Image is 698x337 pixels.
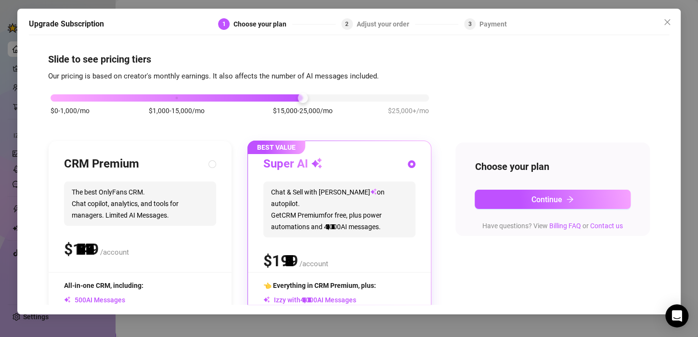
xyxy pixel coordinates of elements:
[590,222,623,230] a: Contact us
[345,21,349,27] span: 2
[482,222,623,230] span: Have questions? View or
[263,252,298,270] span: $
[549,222,581,230] a: Billing FAQ
[29,18,104,30] h5: Upgrade Subscription
[665,304,688,327] div: Open Intercom Messenger
[233,18,292,30] div: Choose your plan
[222,21,226,27] span: 1
[48,52,650,66] h4: Slide to see pricing tiers
[659,18,675,26] span: Close
[479,18,507,30] div: Payment
[263,181,415,237] span: Chat & Sell with [PERSON_NAME] on autopilot. Get CRM Premium for free, plus power automations and...
[263,156,323,172] h3: Super AI
[263,282,376,289] span: 👈 Everything in CRM Premium, plus:
[299,259,328,268] span: /account
[659,14,675,30] button: Close
[468,21,472,27] span: 3
[388,105,429,116] span: $25,000+/mo
[273,105,333,116] span: $15,000-25,000/mo
[100,248,129,257] span: /account
[64,282,143,289] span: All-in-one CRM, including:
[247,141,305,154] span: BEST VALUE
[64,296,125,304] span: AI Messages
[357,18,415,30] div: Adjust your order
[531,195,562,204] span: Continue
[149,105,205,116] span: $1,000-15,000/mo
[663,18,671,26] span: close
[475,160,631,173] h4: Choose your plan
[566,195,574,203] span: arrow-right
[475,190,631,209] button: Continuearrow-right
[64,240,99,259] span: $
[51,105,90,116] span: $0-1,000/mo
[64,181,216,226] span: The best OnlyFans CRM. Chat copilot, analytics, and tools for managers. Limited AI Messages.
[263,296,356,304] span: Izzy with AI Messages
[64,156,139,172] h3: CRM Premium
[48,72,379,80] span: Our pricing is based on creator's monthly earnings. It also affects the number of AI messages inc...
